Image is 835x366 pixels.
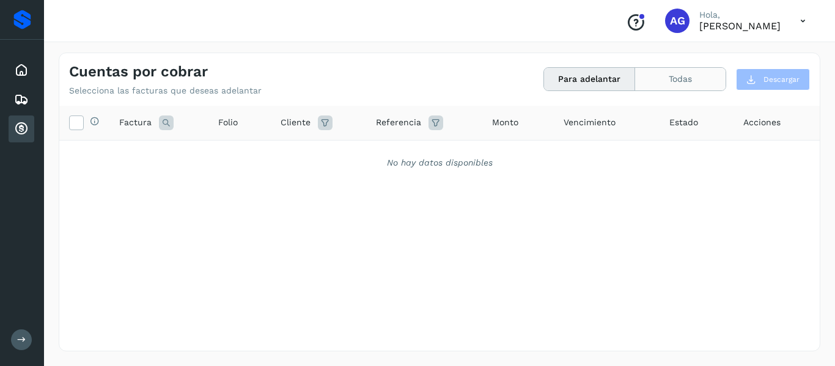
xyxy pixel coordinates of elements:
span: Descargar [763,74,800,85]
h4: Cuentas por cobrar [69,63,208,81]
span: Vencimiento [564,116,616,129]
div: Embarques [9,86,34,113]
div: Cuentas por cobrar [9,115,34,142]
button: Descargar [736,68,810,90]
span: Monto [492,116,518,129]
span: Referencia [376,116,421,129]
span: Factura [119,116,152,129]
span: Acciones [743,116,781,129]
span: Cliente [281,116,311,129]
button: Para adelantar [544,68,635,90]
div: No hay datos disponibles [75,156,804,169]
span: Folio [218,116,238,129]
div: Inicio [9,57,34,84]
p: Hola, [699,10,781,20]
button: Todas [635,68,726,90]
p: ALFONSO García Flores [699,20,781,32]
p: Selecciona las facturas que deseas adelantar [69,86,262,96]
span: Estado [669,116,698,129]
